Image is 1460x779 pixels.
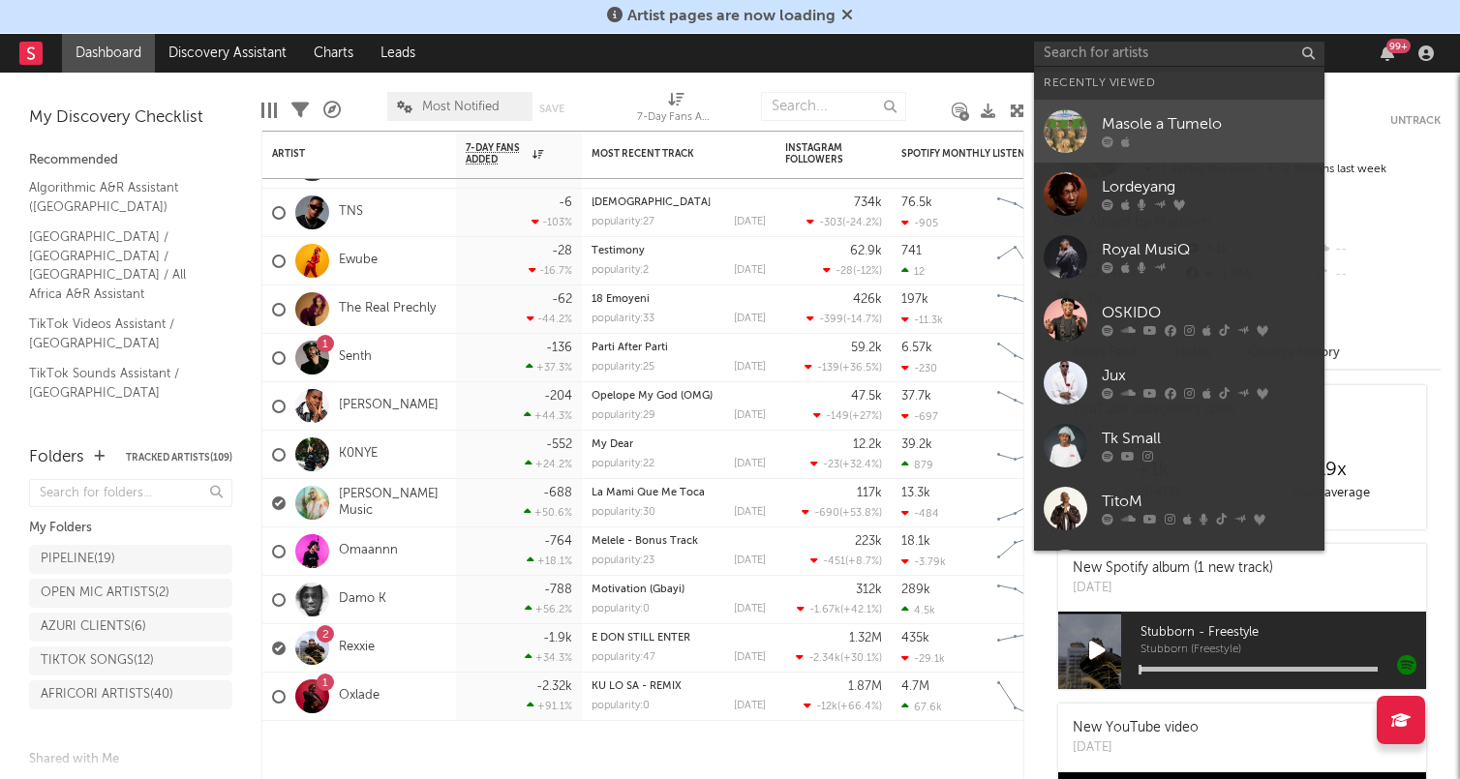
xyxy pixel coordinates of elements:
span: -303 [819,218,842,228]
div: Jux [1102,365,1315,388]
a: Discovery Assistant [155,34,300,73]
a: [GEOGRAPHIC_DATA] / [GEOGRAPHIC_DATA] / [GEOGRAPHIC_DATA] / All Africa A&R Assistant [29,226,213,304]
a: AZURI CLIENTS(6) [29,613,232,642]
a: The Real Prechly [339,301,436,317]
div: -688 [543,487,572,499]
div: PIPELINE ( 19 ) [41,548,115,571]
a: Damo K [339,591,386,608]
button: Save [539,104,564,114]
div: daily average [1242,482,1421,505]
span: -139 [817,363,839,374]
div: 7-Day Fans Added (7-Day Fans Added) [637,82,715,138]
div: 19 x [1242,459,1421,482]
div: Shared with Me [29,748,232,771]
a: [DEMOGRAPHIC_DATA] [592,197,711,208]
span: +8.7 % [848,556,879,567]
svg: Chart title [989,479,1076,527]
div: -- [1312,262,1441,287]
a: 18 Emoyeni [592,294,650,305]
div: 312k [856,584,882,596]
div: La Mami Que Me Toca [592,488,766,498]
div: popularity: 0 [592,604,650,614]
span: Artist pages are now loading [627,9,836,24]
div: AZURI CLIENTS ( 6 ) [41,615,146,639]
div: ( ) [806,313,882,325]
a: Dashboard [62,34,155,73]
div: popularity: 22 [592,459,654,469]
span: -12 % [856,266,879,277]
span: +53.8 % [842,508,879,519]
div: ( ) [823,264,882,277]
span: -14.7 % [846,315,879,325]
span: -12k [816,702,837,712]
span: +42.1 % [843,605,879,615]
a: Oxlade [339,688,380,704]
svg: Chart title [989,431,1076,479]
span: Dismiss [841,9,853,24]
svg: Chart title [989,527,1076,576]
span: -23 [823,460,839,470]
div: +24.2 % [525,458,572,470]
div: popularity: 0 [592,701,650,711]
a: PIPELINE(19) [29,545,232,574]
div: 47.5k [851,390,882,403]
div: popularity: 23 [592,555,654,566]
div: New Spotify album (1 new track) [1073,558,1273,579]
div: 1.32M [849,632,882,644]
div: [DATE] [734,652,766,663]
a: Charts [300,34,367,73]
div: 7-Day Fans Added (7-Day Fans Added) [637,106,715,130]
a: Tk Small [1034,414,1324,477]
div: -484 [901,507,939,520]
span: +27 % [852,411,879,422]
div: 99 + [1386,39,1411,53]
div: 76.5k [901,196,932,209]
span: -28 [836,266,853,277]
div: +18.1 % [527,554,572,567]
div: KU LO SA - REMIX [592,681,766,692]
a: Rexxie [339,640,375,656]
div: -204 [544,390,572,403]
a: Testimony [592,246,645,256]
div: 435k [901,632,929,644]
span: -399 [819,315,843,325]
div: [DATE] [734,362,766,373]
div: popularity: 29 [592,410,655,421]
div: Spotify Monthly Listeners [901,148,1047,160]
a: AFRICORI ARTISTS(40) [29,680,232,709]
div: Testimony [592,246,766,256]
div: Recommended [29,149,232,172]
div: Melele - Bonus Track [592,536,766,547]
div: Lordeyang [1102,176,1315,199]
div: -62 [552,293,572,306]
div: 18 Emoyeni [592,294,766,305]
div: [DATE] [734,459,766,469]
svg: Chart title [989,285,1076,334]
svg: Chart title [989,334,1076,382]
div: [DATE] [734,265,766,276]
div: -103 % [532,216,572,228]
div: 12.2k [853,438,882,451]
a: TitoM [1034,477,1324,540]
div: [DATE] [734,507,766,518]
div: OPEN MIC ARTISTS ( 2 ) [41,582,169,605]
div: TIKTOK SONGS ( 12 ) [41,649,154,673]
div: popularity: 30 [592,507,655,518]
div: 59.2k [851,342,882,354]
div: -11.3k [901,314,943,326]
a: Royal MusiQ [1034,225,1324,288]
a: OPEN MIC ARTISTS(2) [29,579,232,608]
div: [DATE] [734,555,766,566]
div: A&R Pipeline [323,82,341,138]
a: La Mami Que Me Toca [592,488,705,498]
div: [DATE] [734,701,766,711]
span: Stubborn - Freestyle [1141,621,1426,644]
div: -552 [546,438,572,451]
a: TikTok Sounds Assistant / [GEOGRAPHIC_DATA] [29,363,213,403]
a: Motivation (Gbayi) [592,584,684,595]
a: Parti After Parti [592,343,668,353]
button: Tracked Artists(109) [126,453,232,463]
div: Most Recent Track [592,148,737,160]
div: +44.3 % [524,409,572,422]
span: +32.4 % [842,460,879,470]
